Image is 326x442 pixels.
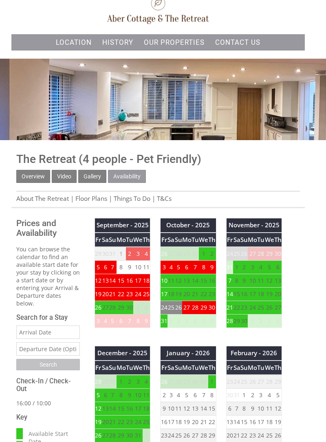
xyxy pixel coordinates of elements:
[16,218,80,238] h2: Prices and Availability
[95,346,150,360] th: December - 2025
[133,274,143,288] td: 17
[161,247,167,261] td: 26
[133,361,143,375] th: We
[102,233,109,247] th: Sa
[265,402,274,416] td: 11
[257,288,264,301] td: 18
[144,38,205,46] a: Our properties
[240,375,248,389] td: 25
[265,247,274,261] td: 29
[167,402,175,416] td: 10
[133,261,143,274] td: 10
[95,274,102,288] td: 12
[182,314,192,328] td: 3
[143,261,150,274] td: 11
[199,402,208,416] td: 14
[240,301,248,314] td: 23
[182,288,192,301] td: 20
[208,301,216,314] td: 30
[248,389,257,402] td: 2
[109,375,116,389] td: 30
[265,375,274,389] td: 28
[208,389,216,402] td: 8
[226,416,233,429] td: 13
[240,261,248,274] td: 2
[143,389,150,402] td: 11
[226,402,233,416] td: 6
[143,247,150,261] td: 4
[226,314,233,328] td: 28
[265,361,274,375] th: We
[226,346,282,360] th: February - 2026
[182,247,192,261] td: 29
[175,301,182,314] td: 26
[265,314,274,328] td: 3
[182,375,192,389] td: 29
[16,377,80,393] h3: Check-In / Check-Out
[117,416,126,429] td: 22
[102,38,133,46] a: History
[126,416,133,429] td: 23
[102,389,109,402] td: 6
[257,416,264,429] td: 17
[109,233,116,247] th: Su
[133,288,143,301] td: 24
[52,170,77,183] a: Video
[226,375,233,389] td: 23
[175,247,182,261] td: 28
[16,325,80,339] input: Arrival Date
[167,389,175,402] td: 3
[265,261,274,274] td: 5
[240,361,248,375] th: Su
[199,375,208,389] td: 31
[248,301,257,314] td: 24
[257,361,264,375] th: Tu
[182,274,192,288] td: 13
[248,314,257,328] td: 1
[175,314,182,328] td: 2
[114,194,150,203] a: Things To Do
[257,375,264,389] td: 27
[167,361,175,375] th: Sa
[143,301,150,314] td: 2
[274,288,282,301] td: 20
[117,314,126,328] td: 6
[167,416,175,429] td: 17
[240,247,248,261] td: 26
[182,233,192,247] th: Mo
[95,361,102,375] th: Fr
[175,389,182,402] td: 4
[192,361,199,375] th: Tu
[208,375,216,389] td: 1
[265,233,274,247] th: We
[192,402,199,416] td: 13
[167,301,175,314] td: 25
[109,247,116,261] td: 31
[109,314,116,328] td: 5
[133,375,143,389] td: 3
[240,274,248,288] td: 9
[175,375,182,389] td: 28
[78,170,106,183] a: Gallery
[182,361,192,375] th: Mo
[16,359,80,370] input: Search
[233,389,240,402] td: 31
[95,218,150,232] th: September - 2025
[117,288,126,301] td: 22
[16,413,80,421] h3: Key
[274,274,282,288] td: 13
[257,389,264,402] td: 3
[143,288,150,301] td: 25
[16,152,201,166] a: The Retreat (4 people - Pet Friendly)
[108,170,146,183] a: Availability
[167,288,175,301] td: 18
[56,38,92,46] a: Location
[117,233,126,247] th: Mo
[199,314,208,328] td: 5
[126,261,133,274] td: 9
[167,261,175,274] td: 4
[248,416,257,429] td: 16
[143,402,150,416] td: 18
[143,375,150,389] td: 4
[208,416,216,429] td: 22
